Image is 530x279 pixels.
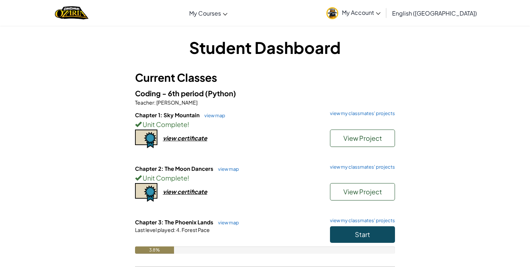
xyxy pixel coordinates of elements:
[135,36,395,59] h1: Student Dashboard
[330,130,395,147] button: View Project
[156,99,197,106] span: [PERSON_NAME]
[205,89,236,98] span: (Python)
[355,230,370,238] span: Start
[135,227,174,233] span: Last level played
[187,174,189,182] span: !
[326,218,395,223] a: view my classmates' projects
[135,99,154,106] span: Teacher
[55,5,88,20] a: Ozaria by CodeCombat logo
[330,183,395,200] button: View Project
[330,226,395,243] button: Start
[323,1,384,24] a: My Account
[388,3,481,23] a: English ([GEOGRAPHIC_DATA])
[181,227,210,233] span: Forest Pace
[142,120,187,128] span: Unit Complete
[342,9,381,16] span: My Account
[214,166,239,172] a: view map
[343,187,382,196] span: View Project
[55,5,88,20] img: Home
[142,174,187,182] span: Unit Complete
[135,219,214,225] span: Chapter 3: The Phoenix Lands
[135,69,395,86] h3: Current Classes
[326,111,395,116] a: view my classmates' projects
[214,220,239,225] a: view map
[175,227,181,233] span: 4.
[326,7,338,19] img: avatar
[392,9,477,17] span: English ([GEOGRAPHIC_DATA])
[135,165,214,172] span: Chapter 2: The Moon Dancers
[135,134,207,142] a: view certificate
[189,9,221,17] span: My Courses
[135,89,205,98] span: Coding - 6th period
[135,246,174,254] div: 3.8%
[186,3,231,23] a: My Courses
[326,165,395,169] a: view my classmates' projects
[201,113,225,118] a: view map
[135,111,201,118] span: Chapter 1: Sky Mountain
[135,188,207,195] a: view certificate
[135,183,157,202] img: certificate-icon.png
[187,120,189,128] span: !
[163,134,207,142] div: view certificate
[154,99,156,106] span: :
[174,227,175,233] span: :
[343,134,382,142] span: View Project
[135,130,157,148] img: certificate-icon.png
[163,188,207,195] div: view certificate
